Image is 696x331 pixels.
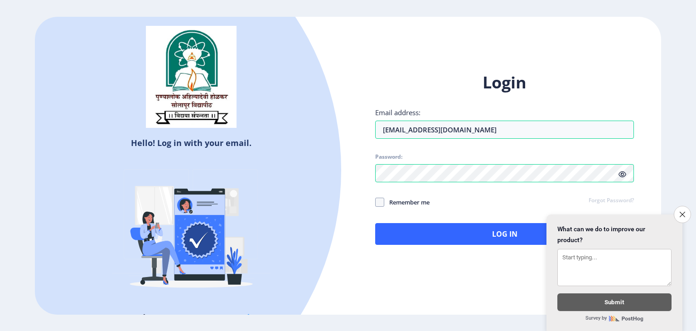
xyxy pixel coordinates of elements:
a: Forgot Password? [589,197,634,205]
a: Register [229,311,270,325]
span: Remember me [384,197,430,208]
img: sulogo.png [146,26,237,128]
h5: Don't have an account? [42,311,341,325]
button: Log In [375,223,634,245]
h1: Login [375,72,634,93]
label: Email address: [375,108,420,117]
img: Verified-rafiki.svg [112,152,271,311]
input: Email address [375,121,634,139]
label: Password: [375,153,402,161]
